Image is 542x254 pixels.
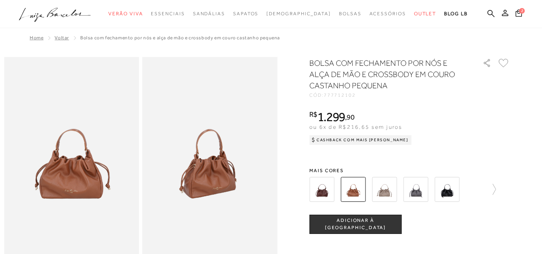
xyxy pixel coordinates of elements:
span: [DEMOGRAPHIC_DATA] [266,11,331,16]
img: BOLSA COM FECHAMENTO POR NÓS E ALÇA DE MÃO E CROSSBODY EM COURO PRETO PEQUENA [434,177,459,202]
span: Outlet [414,11,436,16]
a: noSubCategoriesText [266,6,331,21]
img: BOLSA COM FECHAMENTO POR NÓS E ALÇA DE MÃO E CROSSBODY EM COURO CINZA DUMBO PEQUENA [372,177,397,202]
span: Sandálias [193,11,225,16]
span: Essenciais [151,11,185,16]
span: 90 [347,113,354,121]
span: Acessórios [369,11,406,16]
a: noSubCategoriesText [193,6,225,21]
span: 777712102 [324,92,356,98]
span: ou 6x de R$216,65 sem juros [309,124,402,130]
img: BOLSA COM FECHAMENTO POR NÓS E ALÇA DE MÃO E CROSSBODY EM COURO CAFÉ PEQUENA [309,177,334,202]
i: , [345,114,354,121]
a: BLOG LB [444,6,467,21]
a: noSubCategoriesText [414,6,436,21]
button: ADICIONAR À [GEOGRAPHIC_DATA] [309,215,402,234]
img: BOLSA COM FECHAMENTO POR NÓS E ALÇA DE MÃO E CROSSBODY EM COURO CASTANHO PEQUENA [341,177,365,202]
a: Home [30,35,43,41]
div: Cashback com Mais [PERSON_NAME] [309,135,412,145]
span: 2 [519,8,525,14]
a: noSubCategoriesText [108,6,143,21]
a: noSubCategoriesText [369,6,406,21]
img: BOLSA COM FECHAMENTO POR NÓS E ALÇA DE MÃO E CROSSBODY EM COURO CINZA STORM PEQUENA [403,177,428,202]
div: CÓD: [309,93,470,98]
button: 2 [513,9,524,20]
a: noSubCategoriesText [233,6,258,21]
a: noSubCategoriesText [339,6,361,21]
span: BLOG LB [444,11,467,16]
span: 1.299 [317,110,345,124]
span: Bolsas [339,11,361,16]
span: Sapatos [233,11,258,16]
h1: BOLSA COM FECHAMENTO POR NÓS E ALÇA DE MÃO E CROSSBODY EM COURO CASTANHO PEQUENA [309,57,460,91]
span: Verão Viva [108,11,143,16]
span: ADICIONAR À [GEOGRAPHIC_DATA] [310,217,401,231]
i: R$ [309,111,317,118]
span: BOLSA COM FECHAMENTO POR NÓS E ALÇA DE MÃO E CROSSBODY EM COURO CASTANHO PEQUENA [80,35,280,41]
span: Mais cores [309,168,510,173]
a: noSubCategoriesText [151,6,185,21]
a: Voltar [55,35,69,41]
